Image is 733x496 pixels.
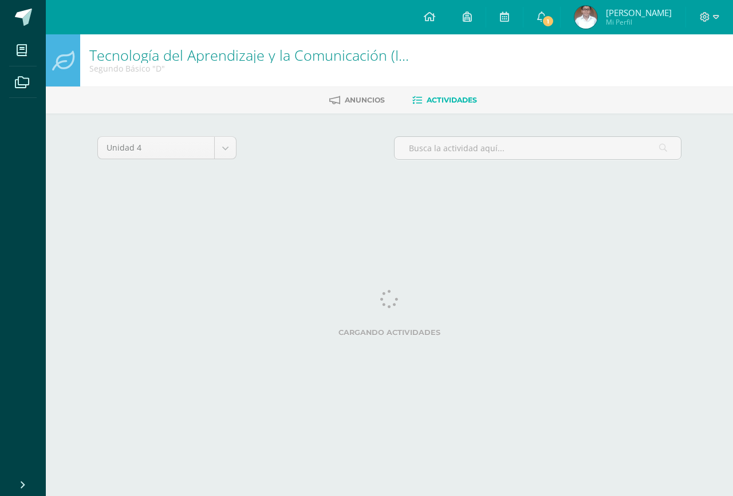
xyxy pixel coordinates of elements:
[89,45,472,65] a: Tecnología del Aprendizaje y la Comunicación (Informática)
[412,91,477,109] a: Actividades
[107,137,206,159] span: Unidad 4
[89,47,409,63] h1: Tecnología del Aprendizaje y la Comunicación (Informática)
[98,137,236,159] a: Unidad 4
[542,15,554,27] span: 1
[89,63,409,74] div: Segundo Básico 'D'
[427,96,477,104] span: Actividades
[329,91,385,109] a: Anuncios
[395,137,681,159] input: Busca la actividad aquí...
[606,17,672,27] span: Mi Perfil
[345,96,385,104] span: Anuncios
[574,6,597,29] img: c6c55850625d03b804869e3fe2a73493.png
[606,7,672,18] span: [PERSON_NAME]
[97,328,681,337] label: Cargando actividades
